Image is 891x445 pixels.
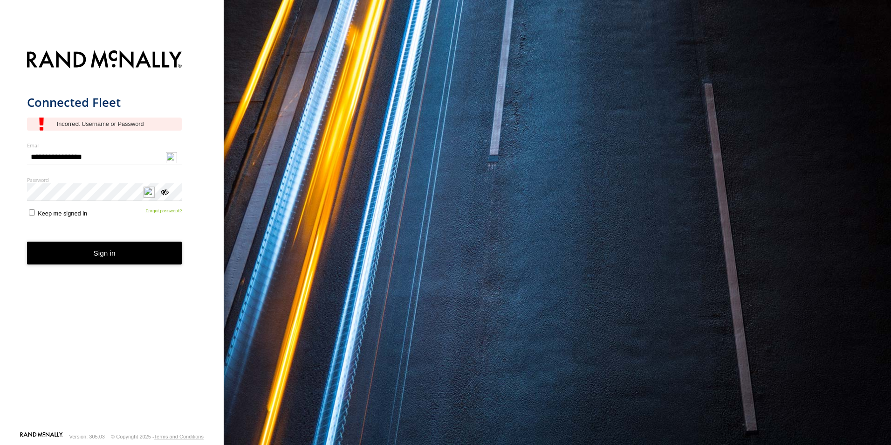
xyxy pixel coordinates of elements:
[69,434,105,439] div: Version: 305.03
[146,208,182,217] a: Forgot password?
[29,209,35,216] input: Keep me signed in
[38,210,87,217] span: Keep me signed in
[20,432,63,441] a: Visit our Website
[154,434,204,439] a: Terms and Conditions
[111,434,204,439] div: © Copyright 2025 -
[27,242,182,264] button: Sign in
[159,187,169,196] div: ViewPassword
[144,187,155,198] img: npw-badge-icon-locked.svg
[27,176,182,183] label: Password
[27,95,182,110] h1: Connected Fleet
[27,45,197,431] form: main
[27,49,182,72] img: Rand McNally
[27,142,182,149] label: Email
[166,152,177,163] img: npw-badge-icon-locked.svg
